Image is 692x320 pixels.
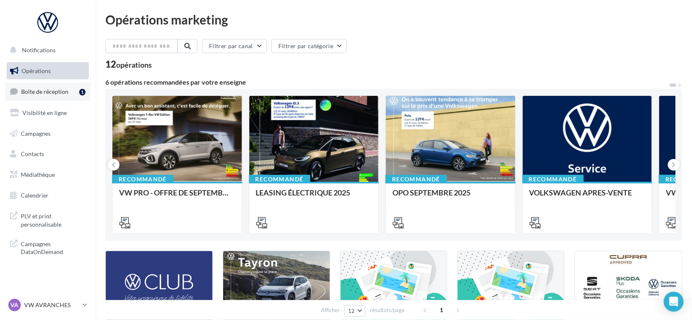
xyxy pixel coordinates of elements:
[11,301,19,309] span: VA
[664,292,684,312] div: Open Intercom Messenger
[22,67,51,74] span: Opérations
[5,235,90,259] a: Campagnes DataOnDemand
[116,61,152,68] div: opérations
[22,46,56,54] span: Notifications
[21,88,68,95] span: Boîte de réception
[5,42,87,59] button: Notifications
[435,303,448,317] span: 1
[5,125,90,142] a: Campagnes
[21,210,85,228] span: PLV et print personnalisable
[21,129,51,137] span: Campagnes
[249,175,310,184] div: Recommandé
[5,207,90,232] a: PLV et print personnalisable
[271,39,347,53] button: Filtrer par catégorie
[105,60,152,69] div: 12
[21,192,49,199] span: Calendrier
[202,39,267,53] button: Filtrer par canal
[5,187,90,204] a: Calendrier
[79,89,85,95] div: 1
[24,301,79,309] p: VW AVRANCHES
[7,297,89,313] a: VA VW AVRANCHES
[119,188,235,205] div: VW PRO - OFFRE DE SEPTEMBRE 25
[105,13,682,26] div: Opérations marketing
[321,306,340,314] span: Afficher
[5,62,90,80] a: Opérations
[5,145,90,163] a: Contacts
[392,188,509,205] div: OPO SEPTEMBRE 2025
[370,306,404,314] span: résultats/page
[21,238,85,256] span: Campagnes DataOnDemand
[112,175,173,184] div: Recommandé
[5,83,90,100] a: Boîte de réception1
[22,109,67,116] span: Visibilité en ligne
[348,308,355,314] span: 12
[385,175,447,184] div: Recommandé
[5,104,90,122] a: Visibilité en ligne
[21,150,44,157] span: Contacts
[529,188,646,205] div: VOLKSWAGEN APRES-VENTE
[522,175,584,184] div: Recommandé
[5,166,90,183] a: Médiathèque
[256,188,372,205] div: LEASING ÉLECTRIQUE 2025
[21,171,55,178] span: Médiathèque
[344,305,365,317] button: 12
[105,79,669,85] div: 6 opérations recommandées par votre enseigne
